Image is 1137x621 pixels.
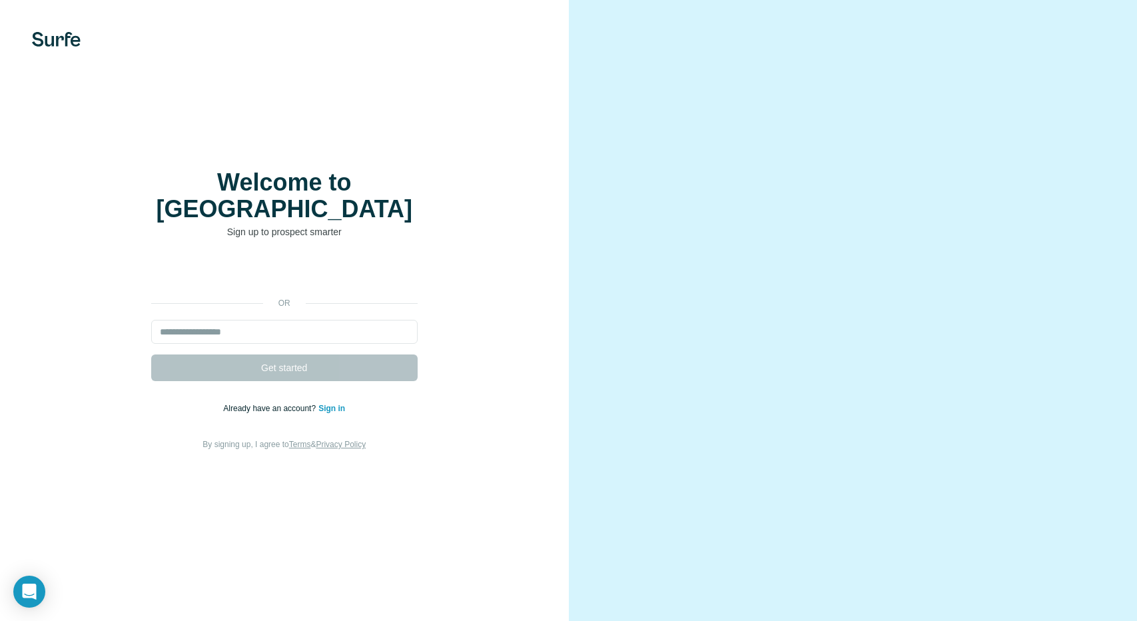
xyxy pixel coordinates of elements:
[263,297,306,309] p: or
[318,404,345,413] a: Sign in
[151,225,418,239] p: Sign up to prospect smarter
[316,440,366,449] a: Privacy Policy
[32,32,81,47] img: Surfe's logo
[151,169,418,223] h1: Welcome to [GEOGRAPHIC_DATA]
[145,259,424,288] iframe: Bouton "Se connecter avec Google"
[202,440,366,449] span: By signing up, I agree to &
[13,576,45,608] div: Open Intercom Messenger
[223,404,318,413] span: Already have an account?
[289,440,311,449] a: Terms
